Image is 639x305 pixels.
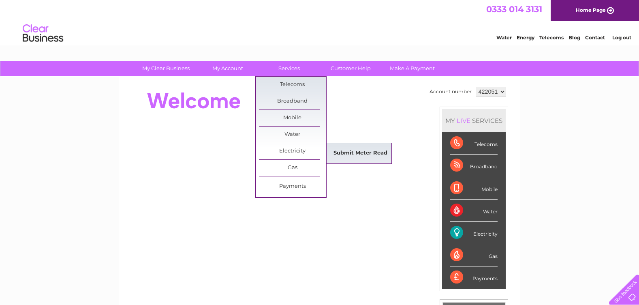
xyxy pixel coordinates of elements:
[256,61,323,76] a: Services
[317,61,384,76] a: Customer Help
[259,160,326,176] a: Gas
[517,34,534,41] a: Energy
[568,34,580,41] a: Blog
[450,132,498,155] div: Telecoms
[259,77,326,93] a: Telecoms
[259,178,326,195] a: Payments
[133,61,199,76] a: My Clear Business
[450,177,498,200] div: Mobile
[22,21,64,46] img: logo.png
[259,127,326,143] a: Water
[612,34,631,41] a: Log out
[450,155,498,177] div: Broadband
[450,266,498,288] div: Payments
[455,117,472,125] div: LIVE
[259,143,326,159] a: Electricity
[427,85,474,99] td: Account number
[259,93,326,110] a: Broadband
[259,110,326,126] a: Mobile
[450,222,498,244] div: Electricity
[496,34,512,41] a: Water
[194,61,261,76] a: My Account
[442,109,506,132] div: MY SERVICES
[539,34,564,41] a: Telecoms
[486,4,542,14] a: 0333 014 3131
[327,145,394,161] a: Submit Meter Read
[450,244,498,266] div: Gas
[128,4,511,39] div: Clear Business is a trading name of Verastar Limited (registered in [GEOGRAPHIC_DATA] No. 3667643...
[450,200,498,222] div: Water
[585,34,605,41] a: Contact
[379,61,446,76] a: Make A Payment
